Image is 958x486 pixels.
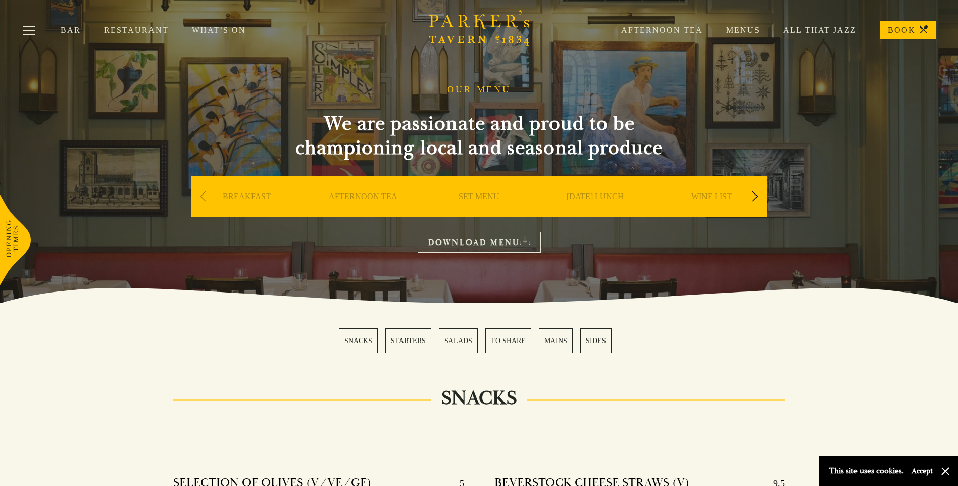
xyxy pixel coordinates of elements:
p: This site uses cookies. [829,464,904,478]
a: BREAKFAST [223,191,271,232]
a: 2 / 6 [385,328,431,353]
div: 3 / 9 [424,176,535,247]
a: 3 / 6 [439,328,478,353]
a: 5 / 6 [539,328,573,353]
h2: We are passionate and proud to be championing local and seasonal produce [277,112,681,160]
a: 4 / 6 [485,328,531,353]
a: DOWNLOAD MENU [418,232,541,253]
div: 1 / 9 [191,176,302,247]
a: 1 / 6 [339,328,378,353]
a: AFTERNOON TEA [329,191,397,232]
div: 2 / 9 [308,176,419,247]
button: Close and accept [940,466,950,476]
div: Next slide [748,185,762,208]
div: 4 / 9 [540,176,651,247]
a: [DATE] LUNCH [567,191,624,232]
h2: SNACKS [431,386,527,410]
a: 6 / 6 [580,328,612,353]
button: Accept [912,466,933,476]
h1: OUR MENU [447,84,511,95]
div: Previous slide [196,185,210,208]
a: SET MENU [459,191,499,232]
div: 5 / 9 [656,176,767,247]
a: WINE LIST [691,191,732,232]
